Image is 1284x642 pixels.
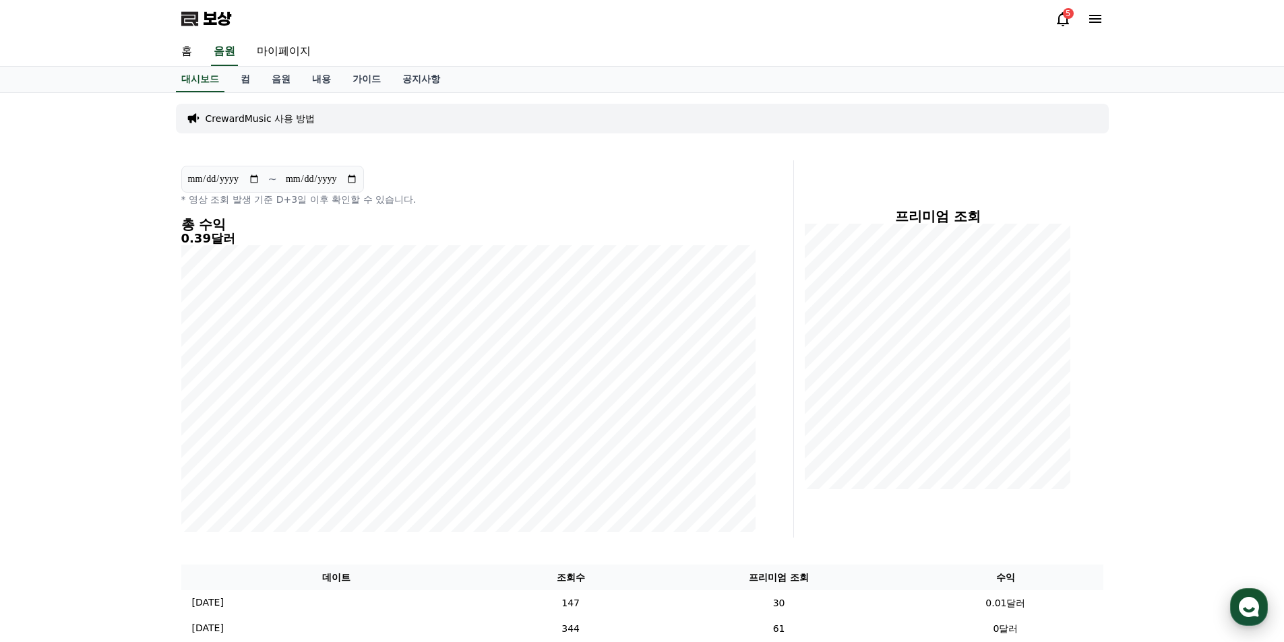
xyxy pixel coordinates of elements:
font: 30 [773,597,785,608]
font: [DATE] [192,622,224,633]
a: 설정 [174,427,259,461]
a: 가이드 [342,67,392,92]
font: 조회수 [557,572,585,583]
a: 컴 [230,67,261,92]
font: 0.39달러 [181,231,235,245]
a: 음원 [261,67,301,92]
font: 내용 [312,73,331,84]
font: 프리미엄 조회 [895,208,981,224]
font: 음원 [272,73,291,84]
font: ~ [268,172,277,185]
font: 프리미엄 조회 [749,572,809,583]
font: 61 [773,622,785,633]
font: 147 [561,597,580,608]
font: 음원 [214,44,235,57]
font: 0.01달러 [985,597,1025,608]
font: 컴 [241,73,250,84]
font: [DATE] [192,597,224,608]
a: 마이페이지 [246,38,322,66]
a: 공지사항 [392,67,451,92]
font: 가이드 [353,73,381,84]
a: 내용 [301,67,342,92]
a: 보상 [181,8,231,30]
a: 음원 [211,38,238,66]
a: 5 [1055,11,1071,27]
a: 대화 [89,427,174,461]
a: 대시보드 [176,67,224,92]
font: 총 수익 [181,216,226,232]
font: 보상 [203,9,231,28]
a: 홈 [171,38,203,66]
font: 공지사항 [402,73,440,84]
font: 마이페이지 [257,44,311,57]
font: 344 [561,622,580,633]
font: 0달러 [993,622,1018,633]
span: 대화 [123,448,140,459]
font: 5 [1066,9,1071,18]
font: 데이트 [322,572,350,583]
font: 홈 [181,44,192,57]
span: 설정 [208,447,224,458]
span: 홈 [42,447,51,458]
font: * 영상 조회 발생 기준 D+3일 이후 확인할 수 있습니다. [181,194,417,205]
a: 홈 [4,427,89,461]
font: CrewardMusic 사용 방법 [206,113,315,124]
font: 수익 [996,572,1015,583]
a: CrewardMusic 사용 방법 [206,112,315,125]
font: 대시보드 [181,73,219,84]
